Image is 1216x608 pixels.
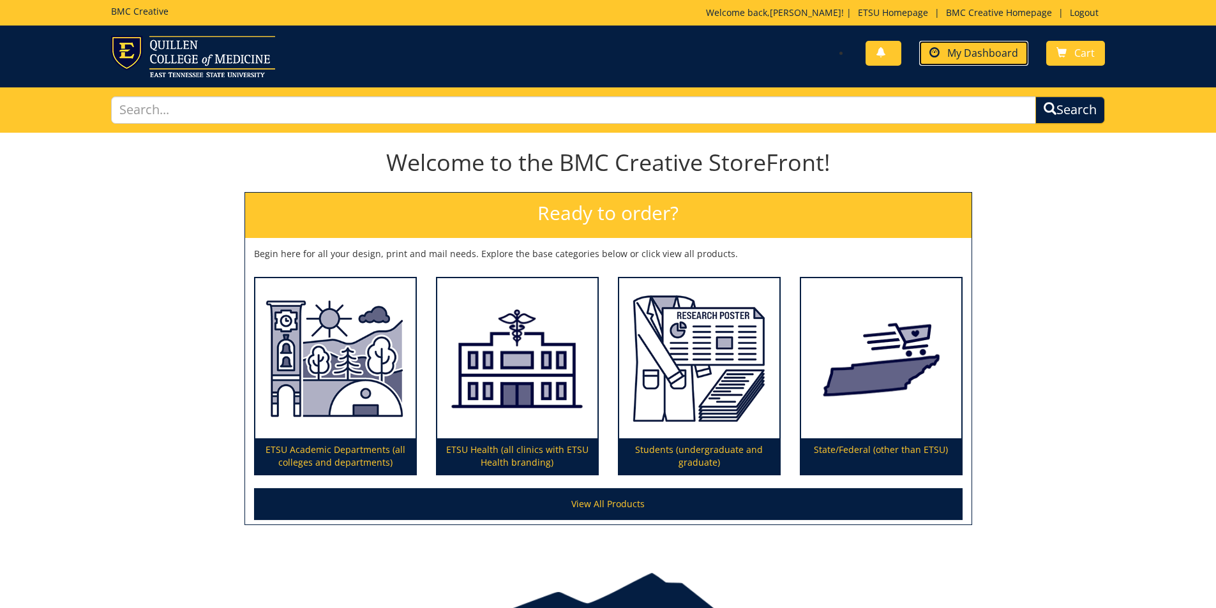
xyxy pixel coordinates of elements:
[801,438,961,474] p: State/Federal (other than ETSU)
[254,248,963,260] p: Begin here for all your design, print and mail needs. Explore the base categories below or click ...
[619,438,779,474] p: Students (undergraduate and graduate)
[255,278,416,439] img: ETSU Academic Departments (all colleges and departments)
[919,41,1028,66] a: My Dashboard
[947,46,1018,60] span: My Dashboard
[255,278,416,475] a: ETSU Academic Departments (all colleges and departments)
[255,438,416,474] p: ETSU Academic Departments (all colleges and departments)
[770,6,841,19] a: [PERSON_NAME]
[254,488,963,520] a: View All Products
[111,36,275,77] img: ETSU logo
[801,278,961,439] img: State/Federal (other than ETSU)
[801,278,961,475] a: State/Federal (other than ETSU)
[244,150,972,175] h1: Welcome to the BMC Creative StoreFront!
[1035,96,1105,124] button: Search
[940,6,1058,19] a: BMC Creative Homepage
[437,278,597,475] a: ETSU Health (all clinics with ETSU Health branding)
[706,6,1105,19] p: Welcome back, ! | | |
[852,6,935,19] a: ETSU Homepage
[111,6,169,16] h5: BMC Creative
[111,96,1037,124] input: Search...
[619,278,779,475] a: Students (undergraduate and graduate)
[619,278,779,439] img: Students (undergraduate and graduate)
[437,278,597,439] img: ETSU Health (all clinics with ETSU Health branding)
[1046,41,1105,66] a: Cart
[1063,6,1105,19] a: Logout
[1074,46,1095,60] span: Cart
[245,193,972,238] h2: Ready to order?
[437,438,597,474] p: ETSU Health (all clinics with ETSU Health branding)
